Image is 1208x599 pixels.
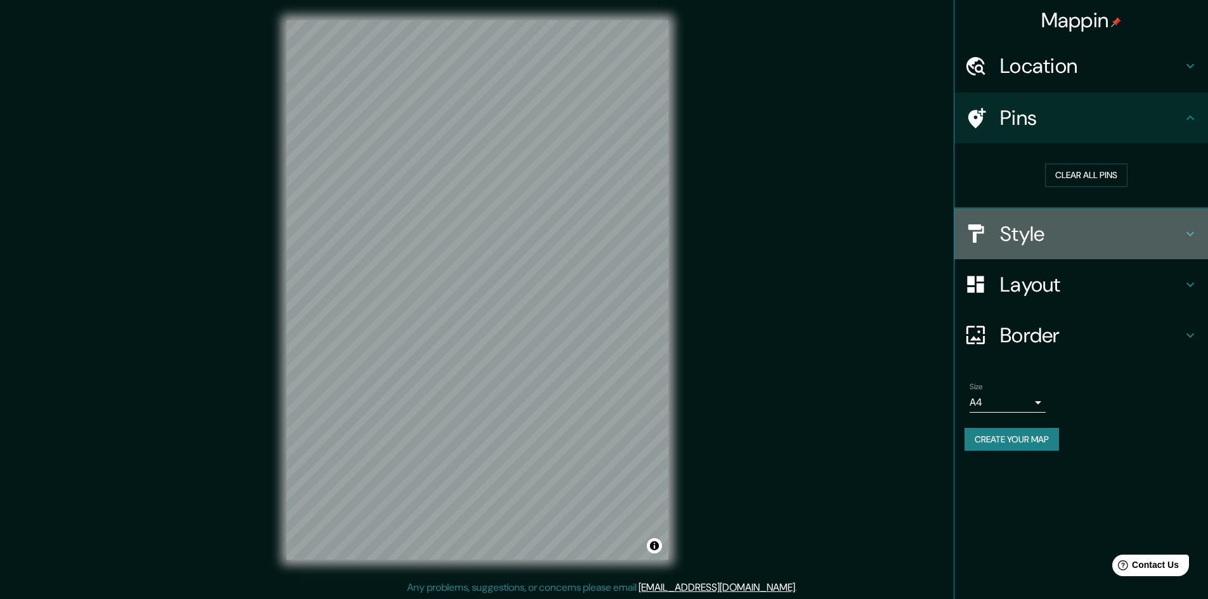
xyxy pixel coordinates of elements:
[954,310,1208,361] div: Border
[799,580,802,595] div: .
[954,209,1208,259] div: Style
[1000,272,1183,297] h4: Layout
[1000,323,1183,348] h4: Border
[1041,8,1122,33] h4: Mappin
[647,538,662,553] button: Toggle attribution
[1000,221,1183,247] h4: Style
[970,392,1046,413] div: A4
[1000,53,1183,79] h4: Location
[639,581,795,594] a: [EMAIL_ADDRESS][DOMAIN_NAME]
[954,259,1208,310] div: Layout
[407,580,797,595] p: Any problems, suggestions, or concerns please email .
[1000,105,1183,131] h4: Pins
[970,381,983,392] label: Size
[964,428,1059,451] button: Create your map
[1095,550,1194,585] iframe: Help widget launcher
[954,41,1208,91] div: Location
[1111,17,1121,27] img: pin-icon.png
[797,580,799,595] div: .
[287,20,668,560] canvas: Map
[1045,164,1127,187] button: Clear all pins
[954,93,1208,143] div: Pins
